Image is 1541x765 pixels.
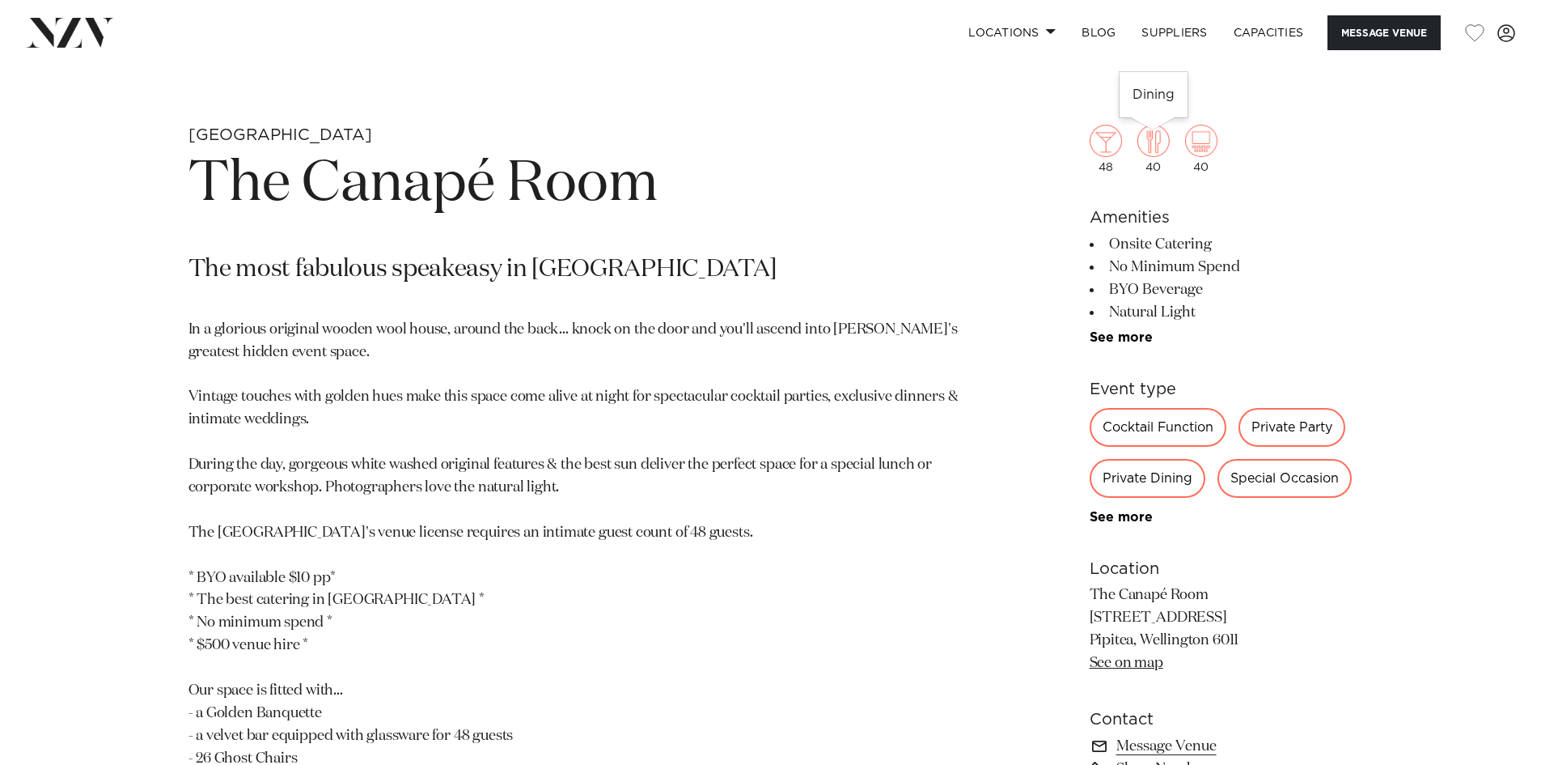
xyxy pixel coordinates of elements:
[1090,278,1353,301] li: BYO Beverage
[26,18,114,47] img: nzv-logo.png
[1090,584,1353,675] p: The Canapé Room [STREET_ADDRESS] Pipitea, Wellington 6011
[1090,125,1122,173] div: 48
[1137,125,1170,157] img: dining.png
[1185,125,1217,173] div: 40
[1090,557,1353,581] h6: Location
[1090,233,1353,256] li: Onsite Catering
[1090,377,1353,402] h6: Event type
[1327,15,1441,50] button: Message Venue
[188,127,372,143] small: [GEOGRAPHIC_DATA]
[1221,15,1317,50] a: Capacities
[1238,408,1345,447] div: Private Party
[188,254,975,287] p: The most fabulous speakeasy in [GEOGRAPHIC_DATA]
[955,15,1069,50] a: Locations
[1090,206,1353,230] h6: Amenities
[1128,15,1220,50] a: SUPPLIERS
[1090,708,1353,732] h6: Contact
[1120,72,1188,117] div: Dining
[1185,125,1217,157] img: theatre.png
[1090,125,1122,157] img: cocktail.png
[1137,125,1170,173] div: 40
[1090,459,1205,498] div: Private Dining
[1090,301,1353,324] li: Natural Light
[1090,735,1353,758] a: Message Venue
[1090,256,1353,278] li: No Minimum Spend
[188,147,975,222] h1: The Canapé Room
[1069,15,1128,50] a: BLOG
[1090,408,1226,447] div: Cocktail Function
[1217,459,1352,498] div: Special Occasion
[1090,656,1163,670] a: See on map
